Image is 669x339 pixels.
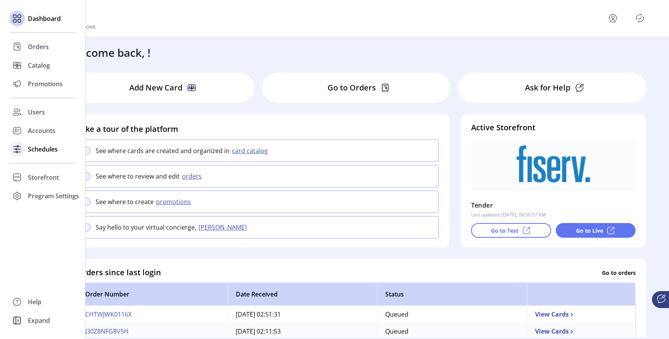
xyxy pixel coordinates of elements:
[28,107,45,117] span: Users
[491,227,518,235] p: Go to Test
[230,146,273,155] button: card catalog
[77,306,228,323] td: CHTWJWK0116X
[607,12,619,24] button: menu
[196,223,251,232] button: [PERSON_NAME]
[77,267,161,278] h4: Orders since last login
[77,283,228,306] th: Order Number
[28,316,50,325] span: Expand
[471,211,546,218] p: Last updated: [DATE], 06:56:57 AM
[28,42,49,51] span: Orders
[634,12,646,24] button: Publisher Panel
[154,197,196,206] button: promotions
[77,123,439,135] h4: Take a tour of the platform
[576,227,603,235] p: Go to Live
[377,306,527,323] td: Queued
[96,172,180,181] p: See where to review and edit
[28,191,79,201] span: Program Settings
[525,82,570,94] p: Ask for Help
[28,297,41,307] span: Help
[67,44,151,61] h3: Welcome back, !
[471,122,636,133] h4: Active Storefront
[180,172,206,181] button: orders
[96,223,196,232] p: Say hello to your virtual concierge,
[527,306,635,323] td: View Cards
[377,283,527,306] th: Status
[228,283,377,306] th: Date Received
[129,82,182,94] p: Add New Card
[28,14,61,23] span: Dashboard
[28,79,63,89] span: Promotions
[328,82,376,94] p: Go to Orders
[471,199,493,211] p: Tender
[28,61,50,70] span: Catalog
[28,126,55,135] span: Accounts
[96,197,154,206] p: See where to create
[28,145,58,154] span: Schedules
[28,173,59,182] span: Storefront
[96,146,230,155] p: See where cards are created and organized in
[228,306,377,323] td: [DATE] 02:51:31
[602,268,636,276] p: Go to orders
